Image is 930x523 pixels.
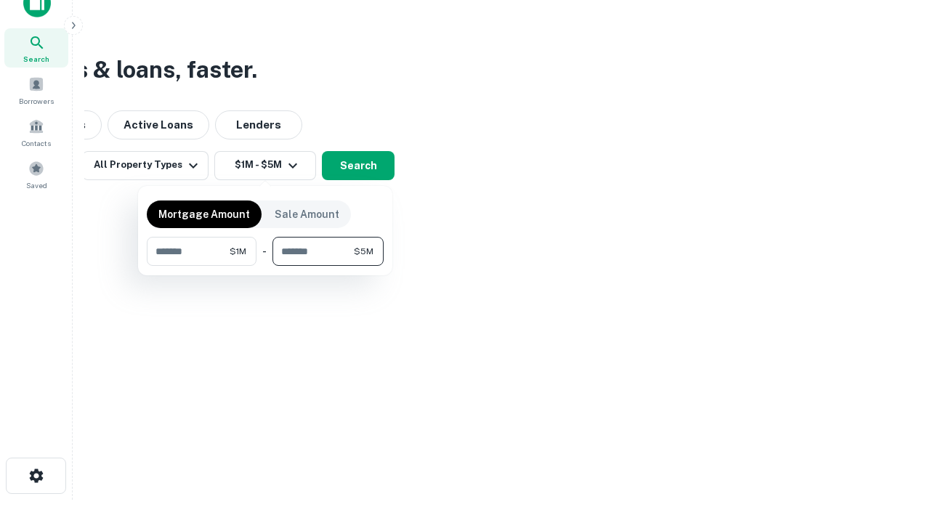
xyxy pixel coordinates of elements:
[857,407,930,477] iframe: Chat Widget
[354,245,373,258] span: $5M
[262,237,267,266] div: -
[275,206,339,222] p: Sale Amount
[230,245,246,258] span: $1M
[158,206,250,222] p: Mortgage Amount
